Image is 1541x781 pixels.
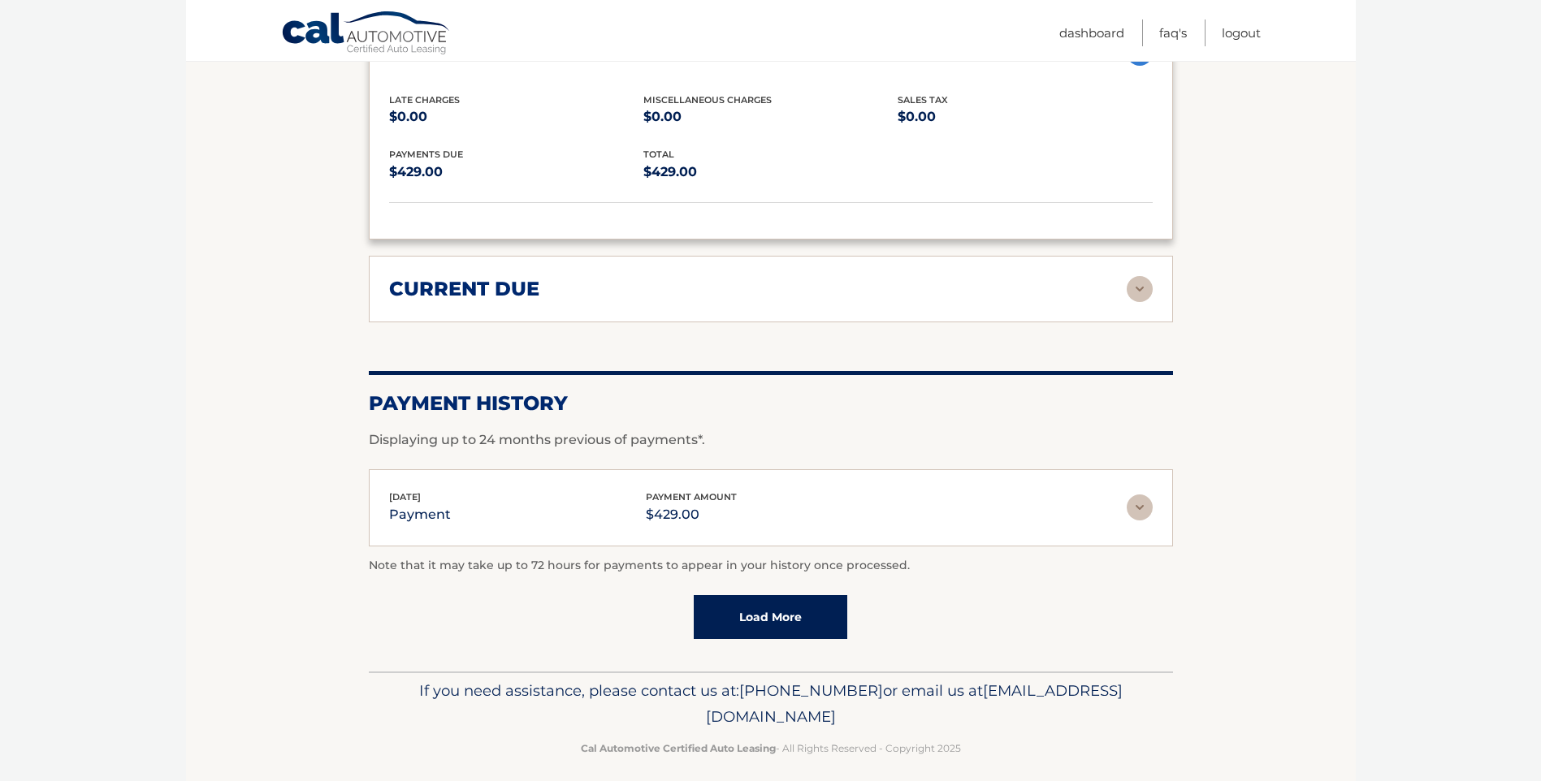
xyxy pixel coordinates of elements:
h2: current due [389,277,539,301]
p: $0.00 [389,106,643,128]
a: Logout [1222,19,1261,46]
p: Displaying up to 24 months previous of payments*. [369,430,1173,450]
span: Miscellaneous Charges [643,94,772,106]
a: Load More [694,595,847,639]
span: Late Charges [389,94,460,106]
span: [PHONE_NUMBER] [739,681,883,700]
p: $429.00 [643,161,898,183]
img: accordion-rest.svg [1127,494,1153,520]
h2: Payment History [369,391,1173,416]
span: payment amount [646,491,737,503]
p: $429.00 [646,503,737,526]
strong: Cal Automotive Certified Auto Leasing [581,742,776,754]
p: $429.00 [389,161,643,183]
a: FAQ's [1159,19,1187,46]
p: Note that it may take up to 72 hours for payments to appear in your history once processed. [369,556,1173,576]
a: Cal Automotive [281,11,452,58]
p: $0.00 [643,106,898,128]
p: payment [389,503,451,526]
p: $0.00 [898,106,1152,128]
a: Dashboard [1059,19,1124,46]
p: - All Rights Reserved - Copyright 2025 [379,740,1162,757]
span: Sales Tax [898,94,948,106]
span: [DATE] [389,491,421,503]
span: total [643,149,674,160]
p: If you need assistance, please contact us at: or email us at [379,678,1162,730]
img: accordion-rest.svg [1127,276,1153,302]
span: Payments Due [389,149,463,160]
